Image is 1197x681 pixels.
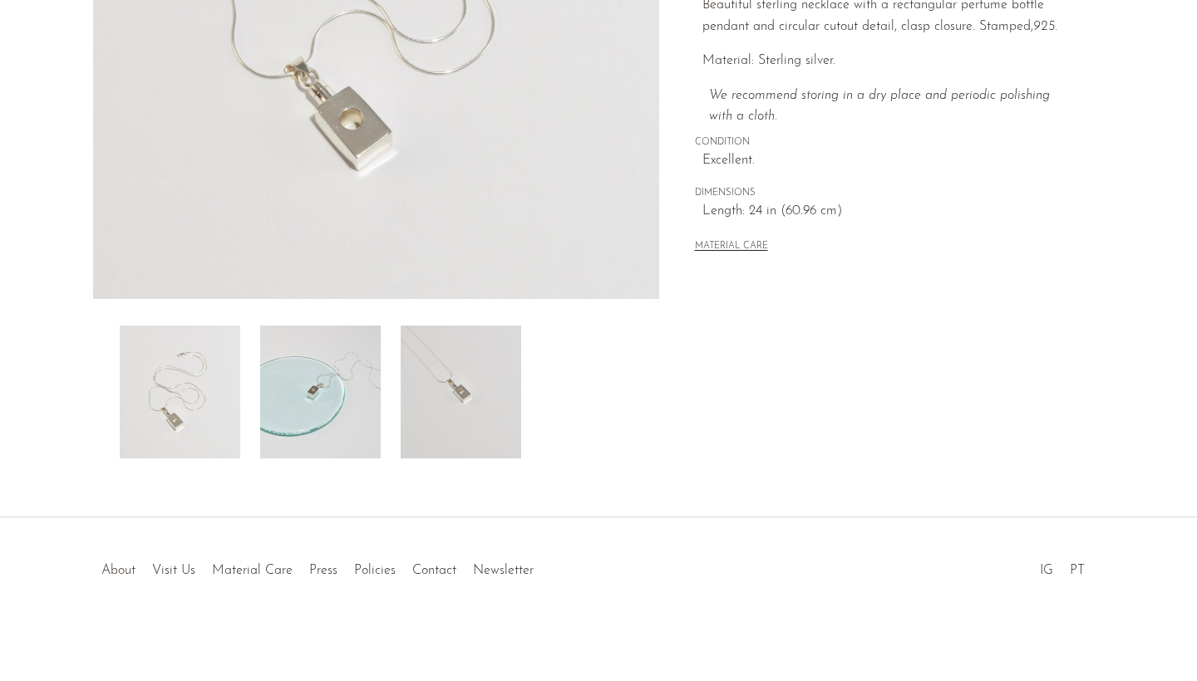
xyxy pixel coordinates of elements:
span: CONDITION [695,135,1069,150]
button: MATERIAL CARE [695,241,768,253]
em: 925. [1033,20,1057,33]
p: Material: Sterling silver. [702,51,1069,72]
ul: Quick links [93,551,542,582]
a: Visit Us [152,564,195,577]
span: DIMENSIONS [695,186,1069,201]
a: Policies [354,564,396,577]
img: Rectangle Perfume Bottle Pendant Necklace [401,326,521,458]
a: IG [1040,564,1053,577]
a: Material Care [212,564,293,577]
img: Rectangle Perfume Bottle Pendant Necklace [260,326,381,458]
a: Press [309,564,337,577]
span: Length: 24 in (60.96 cm) [702,201,1069,223]
ul: Social Medias [1032,551,1093,582]
a: PT [1070,564,1085,577]
a: About [101,564,135,577]
img: Rectangle Perfume Bottle Pendant Necklace [120,326,240,458]
span: Excellent. [702,150,1069,172]
a: Contact [412,564,456,577]
i: We recommend storing in a dry place and periodic polishing with a cloth. [709,89,1050,124]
